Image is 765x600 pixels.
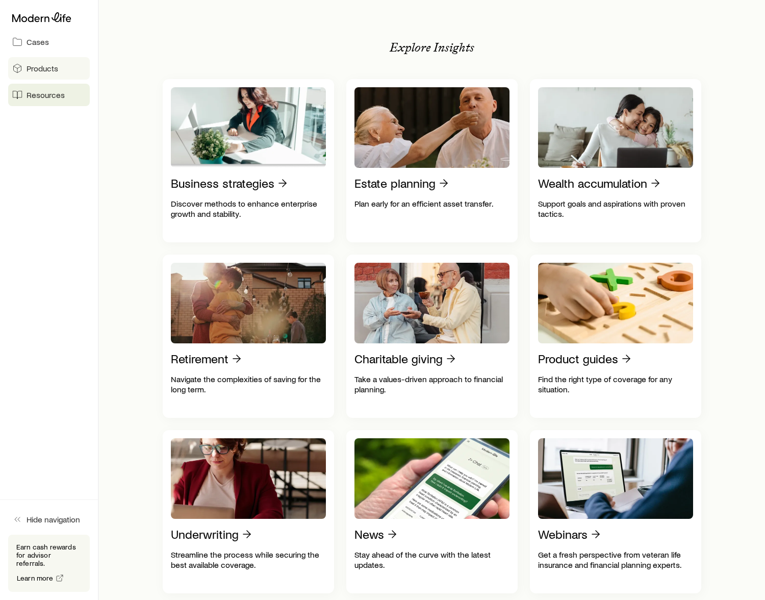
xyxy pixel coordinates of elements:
[16,543,82,567] p: Earn cash rewards for advisor referrals.
[354,263,509,343] img: Charitable giving
[8,535,90,592] div: Earn cash rewards for advisor referrals.Learn more
[538,374,693,394] p: Find the right type of coverage for any situation.
[8,84,90,106] a: Resources
[538,87,693,168] img: Wealth accumulation
[171,263,326,343] img: Retirement
[163,430,334,593] a: UnderwritingStreamline the process while securing the best available coverage.
[354,352,443,366] p: Charitable giving
[538,549,693,570] p: Get a fresh perspective from veteran life insurance and financial planning experts.
[8,57,90,80] a: Products
[390,40,474,55] p: Explore Insights
[171,549,326,570] p: Streamline the process while securing the best available coverage.
[171,176,274,190] p: Business strategies
[354,198,509,209] p: Plan early for an efficient asset transfer.
[8,31,90,53] a: Cases
[171,198,326,219] p: Discover methods to enhance enterprise growth and stability.
[354,87,509,168] img: Estate planning
[346,255,518,418] a: Charitable givingTake a values-driven approach to financial planning.
[530,255,701,418] a: Product guidesFind the right type of coverage for any situation.
[163,79,334,242] a: Business strategiesDiscover methods to enhance enterprise growth and stability.
[530,430,701,593] a: WebinarsGet a fresh perspective from veteran life insurance and financial planning experts.
[346,430,518,593] a: NewsStay ahead of the curve with the latest updates.
[27,514,80,524] span: Hide navigation
[354,549,509,570] p: Stay ahead of the curve with the latest updates.
[27,63,58,73] span: Products
[17,574,54,582] span: Learn more
[354,374,509,394] p: Take a values-driven approach to financial planning.
[538,263,693,343] img: Product guides
[171,374,326,394] p: Navigate the complexities of saving for the long term.
[27,37,49,47] span: Cases
[538,198,693,219] p: Support goals and aspirations with proven tactics.
[354,438,509,519] img: News
[538,352,618,366] p: Product guides
[538,438,693,519] img: Webinars
[538,527,588,541] p: Webinars
[171,87,326,168] img: Business strategies
[171,438,326,519] img: Underwriting
[163,255,334,418] a: RetirementNavigate the complexities of saving for the long term.
[171,352,228,366] p: Retirement
[530,79,701,242] a: Wealth accumulationSupport goals and aspirations with proven tactics.
[538,176,647,190] p: Wealth accumulation
[171,527,239,541] p: Underwriting
[346,79,518,242] a: Estate planningPlan early for an efficient asset transfer.
[27,90,65,100] span: Resources
[354,527,384,541] p: News
[354,176,436,190] p: Estate planning
[8,508,90,531] button: Hide navigation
